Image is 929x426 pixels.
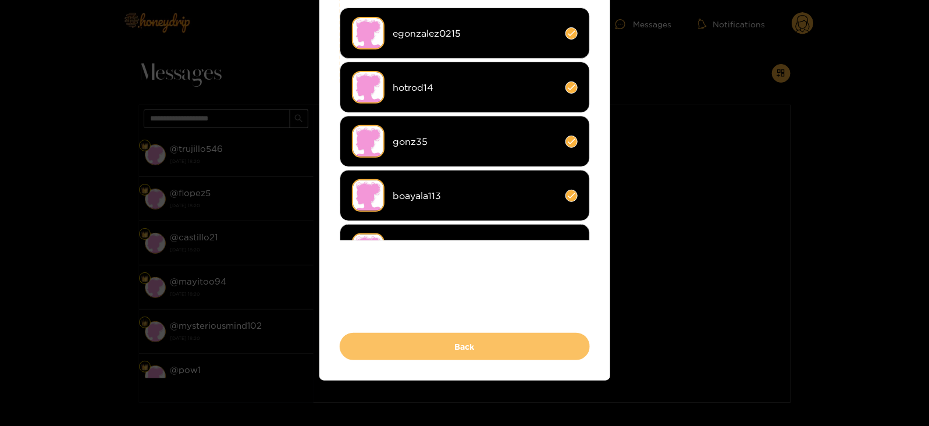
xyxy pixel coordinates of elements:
[340,333,590,360] button: Back
[352,17,385,49] img: no-avatar.png
[393,81,557,94] span: hotrod14
[352,179,385,212] img: no-avatar.png
[352,71,385,104] img: no-avatar.png
[393,189,557,203] span: boayala113
[352,233,385,266] img: no-avatar.png
[352,125,385,158] img: no-avatar.png
[393,135,557,148] span: gonz35
[393,27,557,40] span: egonzalez0215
